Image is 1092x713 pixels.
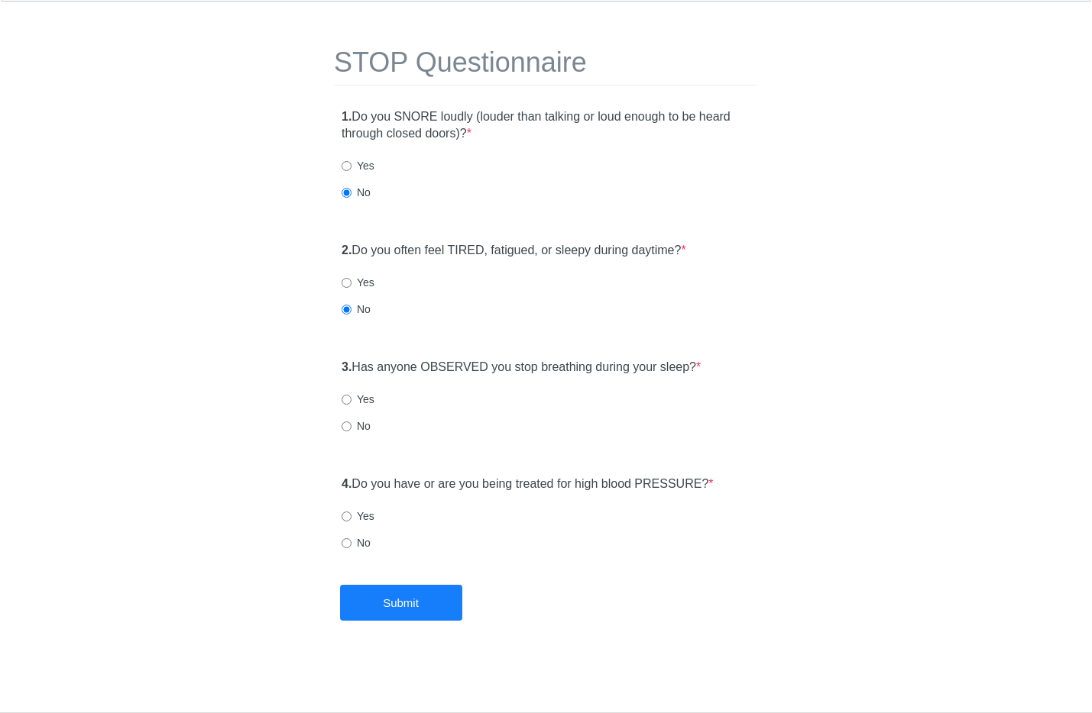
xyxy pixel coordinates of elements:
[342,360,352,373] strong: 3.
[342,108,750,144] label: Do you SNORE loudly (louder than talking or loud enough to be heard through closed doors)?
[342,305,352,315] input: No
[342,421,352,431] input: No
[342,535,371,550] label: No
[342,392,374,407] label: Yes
[342,418,371,434] label: No
[334,47,758,85] h1: STOP Questionnaire
[342,477,352,490] strong: 4.
[342,476,714,493] label: Do you have or are you being treated for high blood PRESSURE?
[342,110,352,123] strong: 1.
[342,161,352,171] input: Yes
[342,395,352,405] input: Yes
[342,508,374,524] label: Yes
[342,538,352,548] input: No
[342,511,352,521] input: Yes
[342,185,371,200] label: No
[342,158,374,173] label: Yes
[342,244,352,256] strong: 2.
[342,302,371,317] label: No
[340,585,462,621] button: Submit
[342,242,686,260] label: Do you often feel TIRED, fatigued, or sleepy during daytime?
[342,278,352,288] input: Yes
[342,188,352,198] input: No
[342,359,701,376] label: Has anyone OBSERVED you stop breathing during your sleep?
[342,275,374,290] label: Yes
